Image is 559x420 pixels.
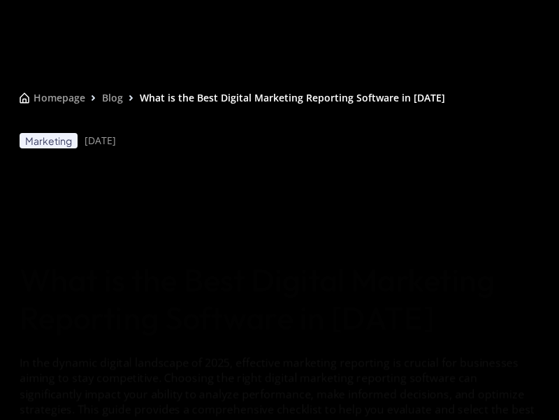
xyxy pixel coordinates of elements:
div: Homepage [34,91,85,105]
a: What is the Best Digital Marketing Reporting Software in [DATE] [140,91,445,105]
a: Homepage [20,91,85,105]
a: Blog [102,91,123,105]
div: Marketing [25,135,72,147]
div: [DATE] [85,134,116,148]
h1: What is the Best Digital Marketing Reporting Software in [DATE] [20,262,539,337]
